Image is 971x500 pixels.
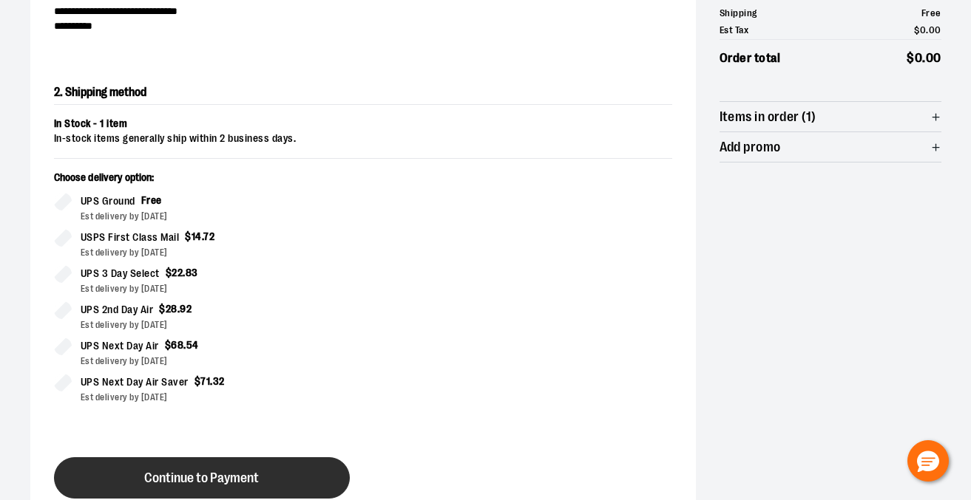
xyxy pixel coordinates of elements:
span: Shipping [720,6,757,21]
div: Est delivery by [DATE] [81,246,351,259]
span: 92 [180,303,192,315]
span: Continue to Payment [144,471,259,485]
span: . [210,375,213,387]
button: Add promo [720,132,941,162]
span: 68 [171,339,183,351]
div: Est delivery by [DATE] [81,391,351,404]
span: 14 [192,230,202,242]
span: UPS Next Day Air [81,338,159,355]
span: Add promo [720,140,781,154]
span: $ [907,51,915,65]
span: . [183,267,186,278]
span: . [926,24,929,35]
span: $ [166,267,172,278]
span: . [922,51,926,65]
span: 54 [186,339,199,351]
span: Free [921,7,941,18]
span: Items in order (1) [720,110,816,124]
input: UPS 3 Day Select$22.83Est delivery by [DATE] [54,265,72,283]
span: $ [914,24,920,35]
span: Order total [720,49,781,68]
span: . [177,303,180,315]
span: 32 [213,375,225,387]
span: 00 [929,24,941,35]
span: 00 [926,51,941,65]
span: UPS Next Day Air Saver [81,374,189,391]
div: Est delivery by [DATE] [81,282,351,295]
span: 22 [172,267,183,278]
div: Est delivery by [DATE] [81,318,351,332]
input: UPS 2nd Day Air$28.92Est delivery by [DATE] [54,301,72,319]
p: Choose delivery option: [54,171,351,193]
button: Hello, have a question? Let’s chat. [907,440,949,482]
span: 71 [200,375,210,387]
span: 0 [920,24,927,35]
div: In Stock - 1 item [54,117,672,131]
span: UPS Ground [81,193,135,210]
input: USPS First Class Mail$14.72Est delivery by [DATE] [54,229,72,247]
span: $ [194,375,201,387]
span: USPS First Class Mail [81,229,180,246]
span: . [202,230,204,242]
span: 83 [186,267,198,278]
input: UPS GroundFreeEst delivery by [DATE] [54,193,72,210]
span: . [183,339,186,351]
span: $ [159,303,166,315]
h2: 2. Shipping method [54,81,672,105]
input: UPS Next Day Air$68.54Est delivery by [DATE] [54,338,72,355]
span: $ [165,339,172,351]
span: Free [141,194,162,206]
span: UPS 3 Day Select [81,265,160,282]
span: 0 [915,51,923,65]
span: Est Tax [720,23,749,38]
span: 28 [166,303,177,315]
input: UPS Next Day Air Saver$71.32Est delivery by [DATE] [54,374,72,391]
div: Est delivery by [DATE] [81,210,351,223]
button: Continue to Payment [54,457,350,499]
span: 72 [203,230,214,242]
button: Items in order (1) [720,102,941,131]
span: $ [185,230,192,242]
span: UPS 2nd Day Air [81,301,154,318]
div: Est delivery by [DATE] [81,355,351,368]
div: In-stock items generally ship within 2 business days. [54,131,672,146]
